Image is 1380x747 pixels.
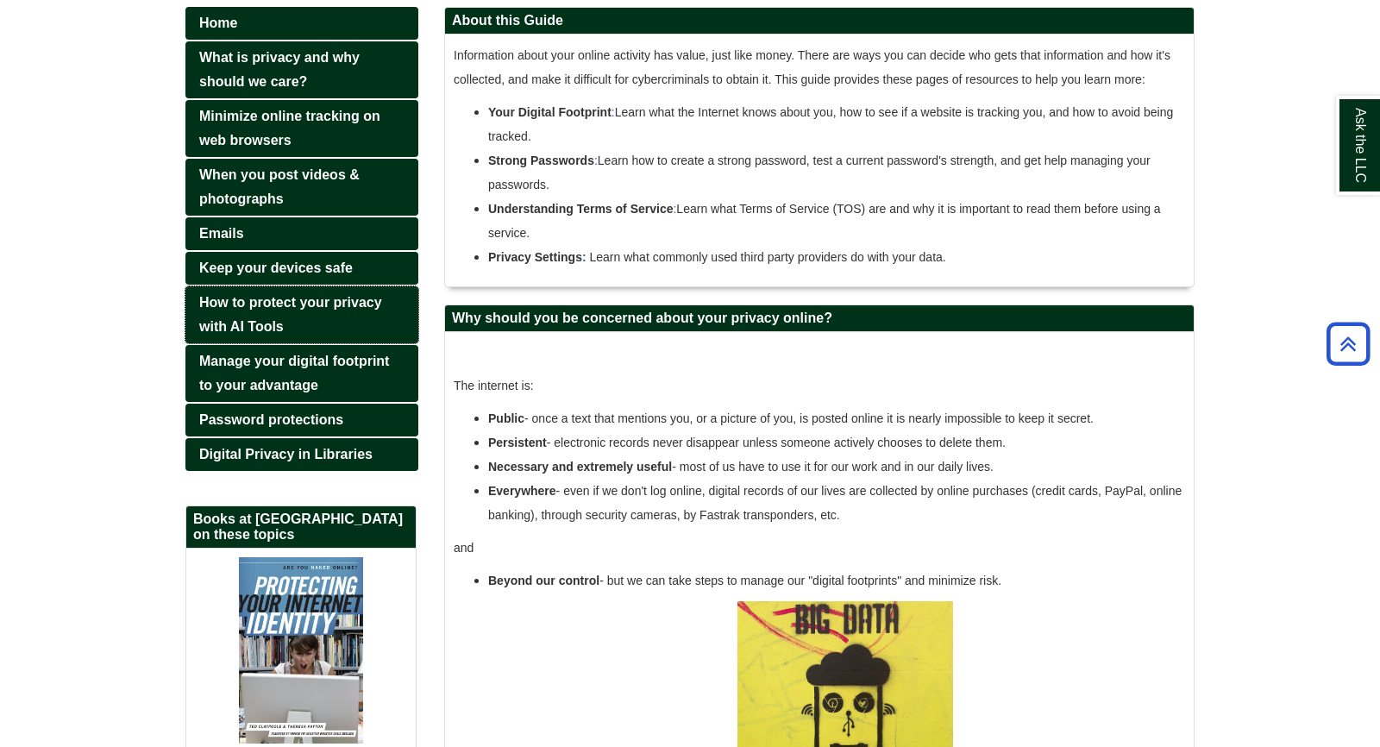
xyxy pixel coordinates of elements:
[488,250,590,264] strong: Privacy Settings
[488,436,1006,449] span: - electronic records never disappear unless someone actively chooses to delete them.
[199,16,237,30] span: Home
[488,154,1151,191] span: Learn how to create a strong password, test a current password's strength, and get help managing ...
[199,354,389,392] span: Manage your digital footprint to your advantage
[488,460,994,474] span: - most of us have to use it for our work and in our daily lives.
[582,250,586,264] a: :
[488,202,1161,240] span: Learn what Terms of Service (TOS) are and why it is important to read them before using a service.
[185,252,418,285] a: Keep your devices safe
[185,159,418,216] a: When you post videos & photographs
[454,379,534,392] span: The internet is:
[199,109,380,148] span: Minimize online tracking on web browsers
[445,305,1194,332] h2: Why should you be concerned about your privacy online?
[445,8,1194,35] h2: About this Guide
[185,438,418,471] a: Digital Privacy in Libraries
[199,261,353,275] span: Keep your devices safe
[186,506,416,549] h2: Books at [GEOGRAPHIC_DATA] on these topics
[185,217,418,250] a: Emails
[185,7,418,40] a: Home
[185,286,418,343] a: How to protect your privacy with AI Tools
[488,105,1173,143] span: Learn what the Internet knows about you, how to see if a website is tracking you, and how to avoi...
[488,574,1001,587] span: - but we can take steps to manage our "digital footprints" and minimize risk.
[488,460,672,474] span: Necessary and extremely useful
[673,202,676,216] a: :
[199,226,244,241] span: Emails
[185,100,418,157] a: Minimize online tracking on web browsers
[488,411,1094,425] span: - once a text that mentions you, or a picture of you, is posted online it is nearly impossible to...
[488,436,547,449] span: Persistent
[488,250,946,264] span: Learn what commonly used third party providers do with your data.
[488,484,1182,522] span: - even if we don't log online, digital records of our lives are collected by online purchases (cr...
[488,105,612,119] strong: Your Digital Footprint
[185,345,418,402] a: Manage your digital footprint to your advantage
[199,50,360,89] span: What is privacy and why should we care?
[199,295,382,334] span: How to protect your privacy with AI Tools
[488,411,524,425] span: Public
[199,412,343,427] span: Password protections
[612,105,615,119] a: :
[1320,332,1376,355] a: Back to Top
[199,447,373,461] span: Digital Privacy in Libraries
[488,154,594,167] strong: Strong Passwords
[594,154,598,167] a: :
[488,202,673,216] strong: Understanding Terms of Service
[185,41,418,98] a: What is privacy and why should we care?
[454,541,474,555] span: and
[199,167,360,206] span: When you post videos & photographs
[488,484,556,498] span: Everywhere
[488,574,599,587] span: Beyond our control
[185,404,418,436] a: Password protections
[454,48,1170,86] span: Information about your online activity has value, just like money. There are ways you can decide ...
